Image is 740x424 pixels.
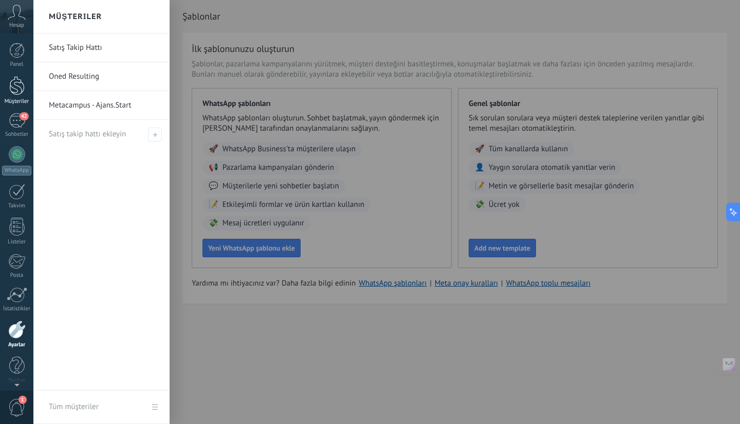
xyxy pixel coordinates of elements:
[148,128,162,142] span: Satış takip hattı ekleyin
[2,131,32,138] div: Sohbetler
[9,22,24,29] span: Hesap
[49,129,126,139] span: Satış takip hattı ekleyin
[2,239,32,245] div: Listeler
[49,33,159,62] a: Satış Takip Hattı
[2,61,32,68] div: Panel
[33,391,170,424] a: Tüm müşteriler
[2,342,32,348] div: Ayarlar
[20,112,28,120] span: 42
[2,306,32,312] div: İstatistikler
[2,272,32,279] div: Posta
[49,91,159,120] a: Metacampus - Ajans.Start
[49,1,102,33] h2: Müşteriler
[2,166,31,175] div: WhatsApp
[49,62,159,91] a: Oned Resulting
[18,396,27,404] span: 1
[2,203,32,209] div: Takvim
[49,393,99,421] div: Tüm müşteriler
[2,98,32,105] div: Müşteriler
